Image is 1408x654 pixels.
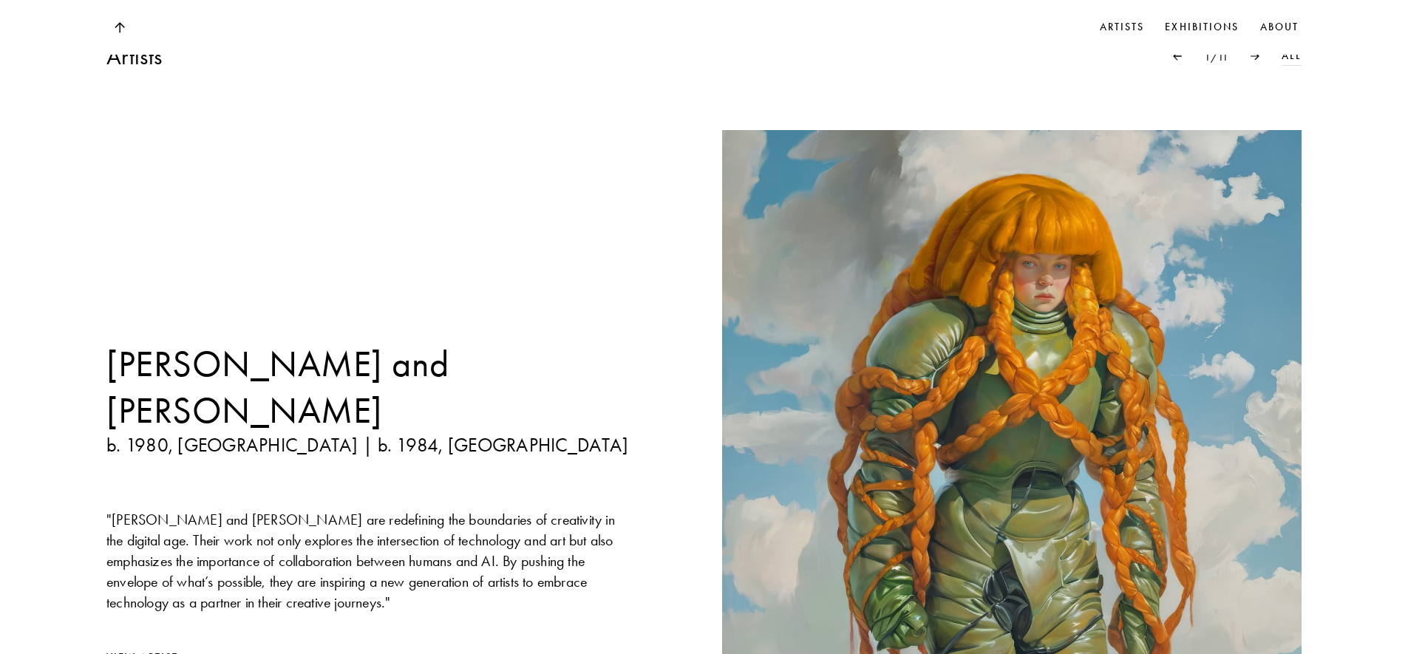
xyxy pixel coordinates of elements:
p: 1 / 11 [1204,49,1228,65]
a: About [1257,16,1302,38]
a: All [1282,48,1302,64]
img: Arrow Pointer [1173,52,1182,60]
h3: Artists [106,41,162,71]
img: Top [114,22,124,33]
img: Arrow Pointer [1251,52,1259,60]
a: Exhibitions [1162,16,1242,38]
a: Artists [1097,16,1148,38]
div: " [PERSON_NAME] and [PERSON_NAME] are redefining the boundaries of creativity in the digital age.... [106,509,635,613]
p: b. 1980, [GEOGRAPHIC_DATA] | b. 1984, [GEOGRAPHIC_DATA] [106,434,635,457]
a: [PERSON_NAME] and [PERSON_NAME] [106,341,635,434]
